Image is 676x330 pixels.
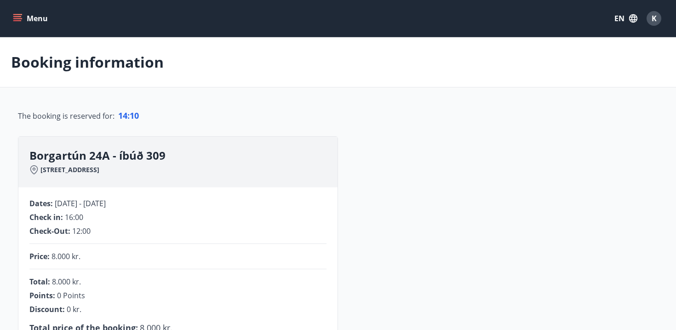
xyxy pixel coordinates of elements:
[11,52,164,72] p: Booking information
[55,198,106,208] span: [DATE] - [DATE]
[52,251,80,261] span: 8.000 kr.
[65,212,83,222] span: 16:00
[67,304,81,314] span: 0 kr.
[52,277,81,287] span: 8.000 kr.
[118,110,130,121] span: 14 :
[29,226,70,236] span: Check-Out :
[29,277,50,287] span: Total :
[29,251,50,261] span: Price :
[29,290,55,301] span: Points :
[57,290,85,301] span: 0 Points
[130,110,139,121] span: 10
[29,198,53,208] span: Dates :
[40,165,99,174] span: [STREET_ADDRESS]
[29,148,338,163] h3: Borgartún 24A - íbúð 309
[643,7,665,29] button: K
[11,10,52,27] button: menu
[29,304,65,314] span: Discount :
[611,10,641,27] button: EN
[29,212,63,222] span: Check in :
[72,226,91,236] span: 12:00
[18,110,115,122] span: The booking is reserved for :
[652,13,657,23] span: K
